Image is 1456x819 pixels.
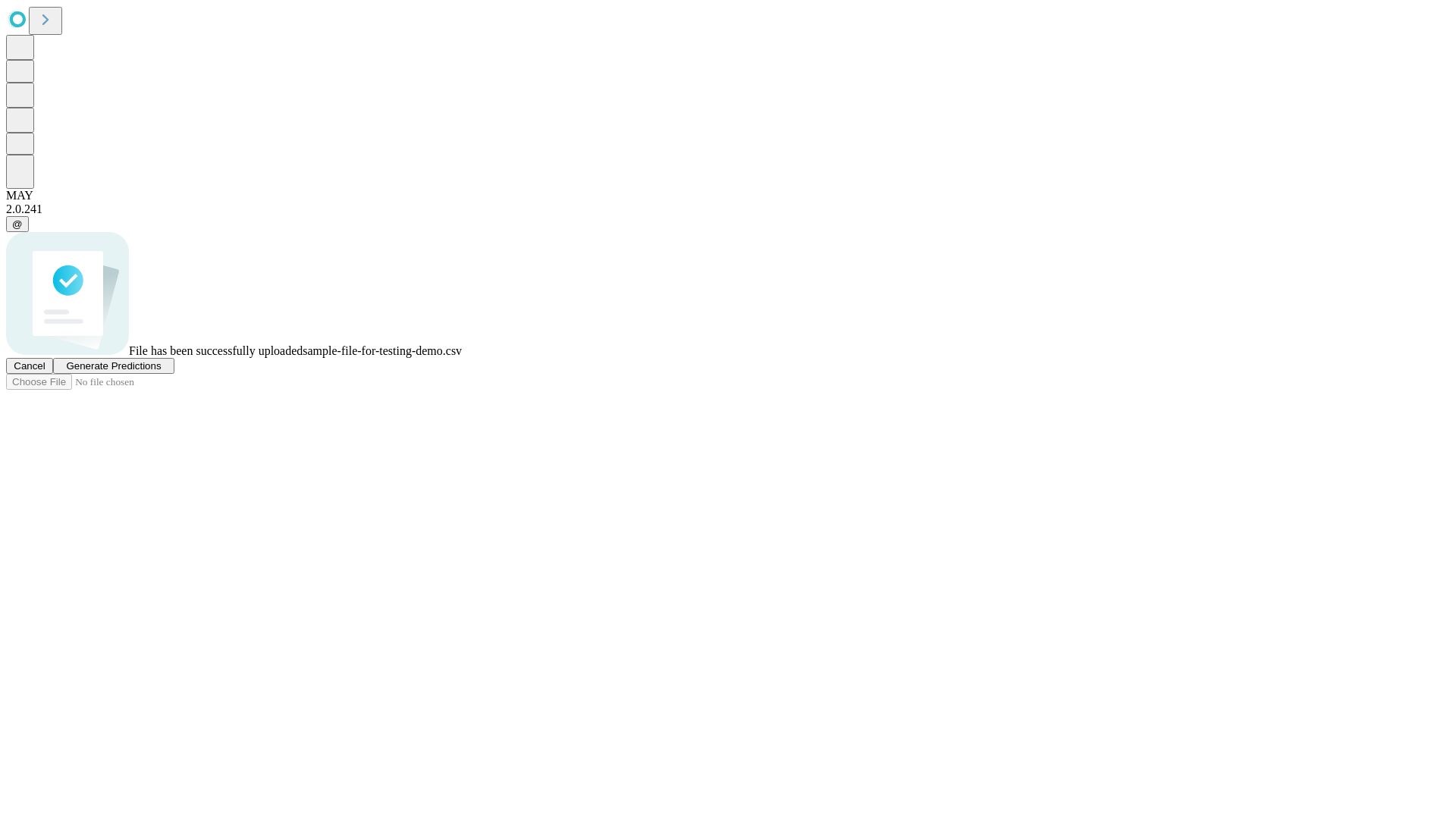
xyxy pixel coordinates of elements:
div: 2.0.241 [6,202,1450,216]
span: sample-file-for-testing-demo.csv [303,344,462,357]
span: Generate Predictions [66,360,161,372]
button: @ [6,216,29,232]
span: Cancel [14,360,45,372]
span: File has been successfully uploaded [129,344,303,357]
button: Generate Predictions [53,358,174,374]
span: @ [12,218,23,230]
div: MAY [6,189,1450,202]
button: Cancel [6,358,53,374]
